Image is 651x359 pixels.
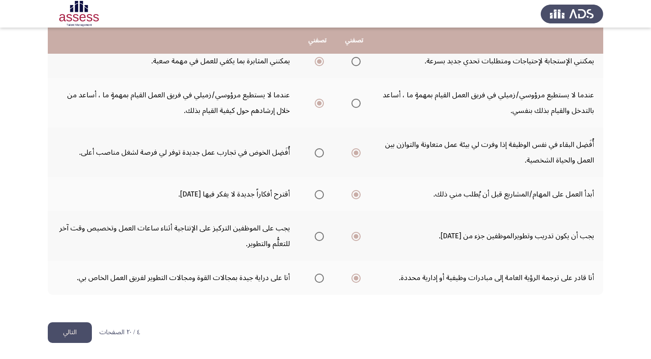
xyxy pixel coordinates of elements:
img: Assessment logo of Potentiality Assessment [48,1,110,27]
td: أقترح أفكاراً جديدة لا يفكر فيها [DATE]. [48,177,299,211]
mat-radio-group: Select an option [348,186,361,202]
td: أُفَضِل الخوض في تجارب عمل جديدة توفر لي فرصة لشغل مناصب أعلى. [48,128,299,177]
td: أُفَضِل البقاء في نفس الوظيفة إذا وفرت لي بيئة عمل متعاونة والتوازن بين العمل والحياة الشخصية. [373,128,603,177]
mat-radio-group: Select an option [348,145,361,160]
mat-radio-group: Select an option [311,145,324,160]
mat-radio-group: Select an option [348,228,361,244]
mat-radio-group: Select an option [311,53,324,69]
img: Assess Talent Management logo [541,1,603,27]
td: عندما لا يستطيع مرؤوسي/زميلي في فريق العمل القيام بمهمةٍ ما ، أساعد من خلال إرشادهم حول كيفية الق... [48,78,299,128]
mat-radio-group: Select an option [311,95,324,111]
mat-radio-group: Select an option [311,228,324,244]
mat-radio-group: Select an option [348,53,361,69]
td: عندما لا يستطيع مرؤوسي/زميلي في فريق العمل القيام بمهمةٍ ما ، أساعد بالتدخل والقيام بذلك بنفسي. [373,78,603,128]
td: أنا على دراية جيدة بمجالات القوة ومجالات التطوير لفريق العمل الخاص بي. [48,261,299,295]
td: يجب أن يكون تدريب وتطويرالموظفين جزء من [DATE]. [373,211,603,261]
mat-radio-group: Select an option [348,270,361,286]
td: يجب على الموظفين التركيز على الإنتاجية أثناء ساعات العمل وتخصيص وقت آخر للتعلُّم والتطوير. [48,211,299,261]
button: load next page [48,322,92,343]
mat-radio-group: Select an option [311,270,324,286]
td: أبدأ العمل على المهام/المشاريع قبل أن يُطلب مني ذلك. [373,177,603,211]
p: ٤ / ٢٠ الصفحات [99,329,140,337]
th: تصفني [299,28,336,54]
mat-radio-group: Select an option [348,95,361,111]
td: أنا قادر على ترجمة الرؤية العامة إلى مبادرات وظيفية أو إدارية محددة. [373,261,603,295]
mat-radio-group: Select an option [311,186,324,202]
th: تصفني [336,28,373,54]
td: يمكنني المثابرة بما يكفي للعمل في مهمة صعبة. [48,44,299,78]
td: يمكنني الإستجابة لإحتياجات ومتطلبات تحدي جديد بسرعة. [373,44,603,78]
